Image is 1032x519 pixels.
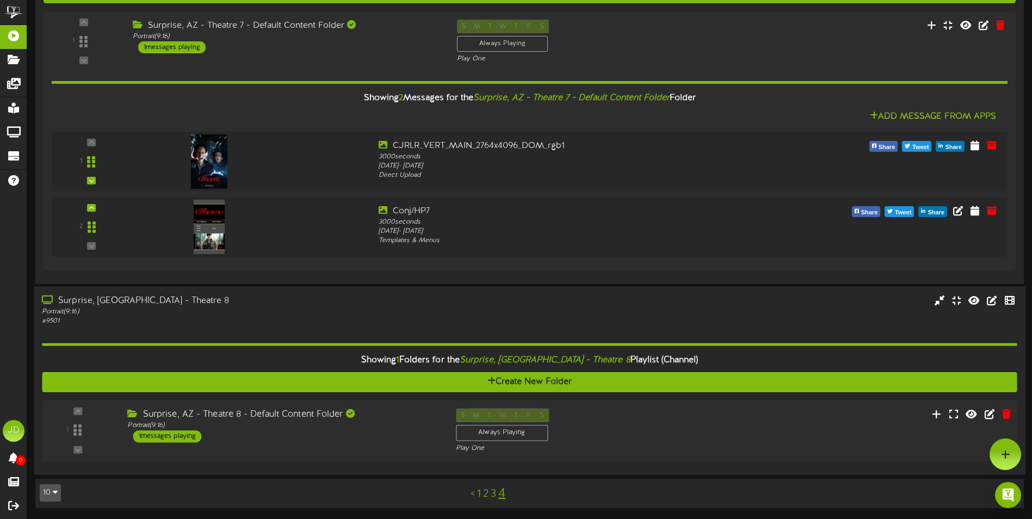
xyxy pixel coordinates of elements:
[379,140,761,152] div: CJRLR_VERT_MAIN_2764x4096_DOM_rgb1
[379,205,761,218] div: Conj/HP7
[456,443,685,453] div: Play One
[995,482,1021,508] div: Open Intercom Messenger
[477,488,481,500] a: 1
[936,141,965,152] button: Share
[893,207,913,219] span: Tweet
[473,93,670,103] i: Surprise, AZ - Theatre 7 - Default Content Folder
[859,207,880,219] span: Share
[42,316,438,325] div: # 9501
[34,349,1025,372] div: Showing Folders for the Playlist (Channel)
[3,420,24,442] div: JD
[498,486,505,501] a: 4
[471,488,475,500] a: <
[399,93,403,103] span: 2
[869,141,898,152] button: Share
[194,200,224,254] img: 6efb1c2c-a636-4015-ab77-819114b44779.png
[867,110,999,123] button: Add Message From Apps
[138,41,206,53] div: 1 messages playing
[902,141,931,152] button: Tweet
[127,421,439,430] div: Portrait ( 9:16 )
[460,355,631,365] i: Surprise, [GEOGRAPHIC_DATA] - Theatre 8
[943,141,964,153] span: Share
[885,206,914,217] button: Tweet
[133,32,441,41] div: Portrait ( 9:16 )
[925,207,947,219] span: Share
[16,455,26,466] span: 0
[491,488,496,500] a: 3
[379,171,761,180] div: Direct Upload
[457,54,684,64] div: Play One
[379,227,761,236] div: [DATE] - [DATE]
[133,430,202,442] div: 1 messages playing
[379,218,761,227] div: 3000 seconds
[876,141,898,153] span: Share
[42,307,438,316] div: Portrait ( 9:16 )
[396,355,399,365] span: 1
[191,134,227,189] img: 9fd40c0e-8de9-4230-adc6-9fd81e1cc2fb.jpg
[42,372,1017,392] button: Create New Folder
[42,294,438,307] div: Surprise, [GEOGRAPHIC_DATA] - Theatre 8
[127,408,439,421] div: Surprise, AZ - Theatre 8 - Default Content Folder
[379,162,761,171] div: [DATE] - [DATE]
[133,20,441,32] div: Surprise, AZ - Theatre 7 - Default Content Folder
[44,86,1016,110] div: Showing Messages for the Folder
[379,236,761,245] div: Templates & Menus
[918,206,947,217] button: Share
[457,36,548,52] div: Always Playing
[852,206,881,217] button: Share
[379,152,761,162] div: 3000 seconds
[483,488,489,500] a: 2
[456,425,548,441] div: Always Playing
[40,484,61,502] button: 10
[910,141,931,153] span: Tweet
